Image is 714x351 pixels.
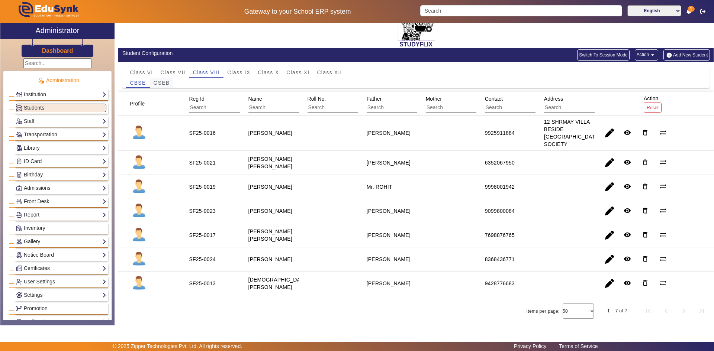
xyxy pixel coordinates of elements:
[9,77,108,84] p: Administration
[189,129,216,137] div: SF25-0016
[154,80,170,85] span: GSEB
[367,103,433,113] input: Search
[189,231,216,239] div: SF25-0017
[624,129,631,136] mat-icon: remove_red_eye
[607,307,627,315] div: 1 – 7 of 7
[659,231,667,238] mat-icon: sync_alt
[161,70,186,75] span: Class VII
[189,159,216,166] div: SF25-0021
[544,96,563,102] span: Address
[420,5,622,16] input: Search
[189,103,255,113] input: Search
[130,80,146,85] span: CBSE
[641,255,649,263] mat-icon: delete_outline
[42,47,73,54] h3: Dashboard
[317,70,342,75] span: Class XII
[485,103,551,113] input: Search
[193,70,220,75] span: Class VIII
[0,23,115,39] a: Administrator
[659,279,667,287] mat-icon: sync_alt
[130,250,148,269] img: profile.png
[659,207,667,214] mat-icon: sync_alt
[641,207,649,214] mat-icon: delete_outline
[248,228,292,242] staff-with-status: [PERSON_NAME] [PERSON_NAME]
[485,159,515,166] div: 6352067950
[367,129,411,137] div: [PERSON_NAME]
[641,129,649,136] mat-icon: delete_outline
[248,184,292,190] staff-with-status: [PERSON_NAME]
[485,280,515,287] div: 9428776683
[308,96,326,102] span: Roll No.
[308,103,374,113] input: Search
[426,96,442,102] span: Mother
[485,96,503,102] span: Contact
[544,118,600,148] div: 12 SHRMAY VILLA BESIDE [GEOGRAPHIC_DATA] SOCIETY
[644,103,662,113] button: Reset
[641,231,649,238] mat-icon: delete_outline
[659,183,667,190] mat-icon: sync_alt
[510,341,550,351] a: Privacy Policy
[189,256,216,263] div: SF25-0024
[541,92,620,115] div: Address
[248,256,292,262] staff-with-status: [PERSON_NAME]
[130,101,145,107] span: Profile
[635,49,658,61] button: Action
[16,105,22,111] img: Students.png
[485,183,515,191] div: 9998001942
[248,96,262,102] span: Name
[23,58,91,68] input: Search...
[659,159,667,166] mat-icon: sync_alt
[16,104,106,112] a: Students
[258,70,279,75] span: Class X
[527,308,560,315] div: Items per page:
[624,255,631,263] mat-icon: remove_red_eye
[624,279,631,287] mat-icon: remove_red_eye
[367,183,392,191] div: Mr. ROHIT
[624,159,631,166] mat-icon: remove_red_eye
[186,92,265,115] div: Reg Id
[189,207,216,215] div: SF25-0023
[657,302,675,320] button: Previous page
[688,6,695,12] span: 1
[130,124,148,142] img: profile.png
[24,225,45,231] span: Inventory
[118,41,714,48] h2: STUDYFLIX
[649,51,656,59] mat-icon: arrow_drop_down
[227,70,250,75] span: Class IX
[24,105,44,111] span: Students
[122,49,412,57] div: Student Configuration
[16,224,106,233] a: Inventory
[16,306,22,311] img: Branchoperations.png
[16,225,22,231] img: Inventory.png
[555,341,601,351] a: Terms of Service
[248,156,292,169] staff-with-status: [PERSON_NAME] [PERSON_NAME]
[485,129,515,137] div: 9925911884
[367,207,411,215] div: [PERSON_NAME]
[38,77,44,84] img: Administration.png
[130,70,153,75] span: Class VI
[130,274,148,293] img: profile.png
[367,256,411,263] div: [PERSON_NAME]
[183,8,412,16] h5: Gateway to your School ERP system
[639,302,657,320] button: First page
[189,280,216,287] div: SF25-0013
[364,92,443,115] div: Father
[24,305,48,311] span: Promotion
[485,256,515,263] div: 8368436771
[641,183,649,190] mat-icon: delete_outline
[189,96,204,102] span: Reg Id
[130,226,148,244] img: profile.png
[189,183,216,191] div: SF25-0019
[675,302,693,320] button: Next page
[248,208,292,214] staff-with-status: [PERSON_NAME]
[624,207,631,214] mat-icon: remove_red_eye
[305,92,383,115] div: Roll No.
[367,159,411,166] div: [PERSON_NAME]
[248,130,292,136] staff-with-status: [PERSON_NAME]
[423,92,502,115] div: Mother
[544,103,611,113] input: Search
[693,302,711,320] button: Last page
[248,103,315,113] input: Search
[130,202,148,220] img: profile.png
[665,52,673,58] img: add-new-student.png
